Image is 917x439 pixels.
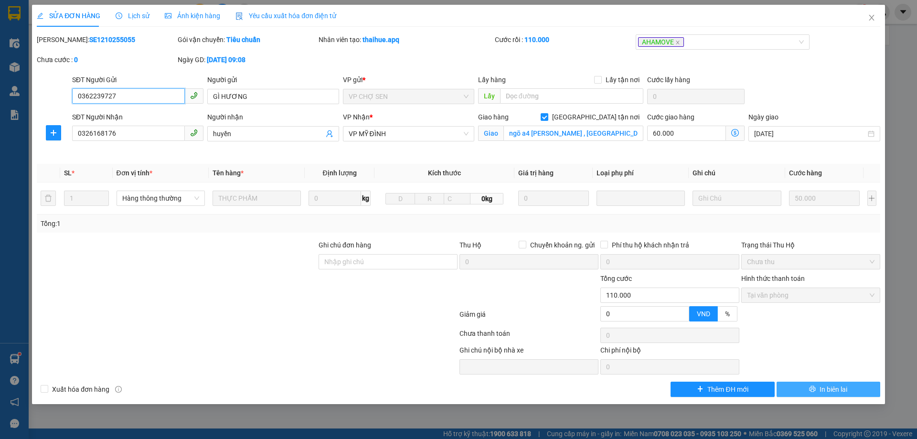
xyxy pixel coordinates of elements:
[858,5,885,32] button: Close
[41,218,354,229] div: Tổng: 1
[349,127,469,141] span: VP MỸ ĐÌNH
[165,12,171,19] span: picture
[235,12,243,20] img: icon
[725,310,730,318] span: %
[213,191,301,206] input: VD: Bàn, Ghế
[600,275,632,282] span: Tổng cước
[74,56,78,64] b: 0
[46,125,61,140] button: plus
[37,54,176,65] div: Chưa cước :
[46,129,61,137] span: plus
[500,88,643,104] input: Dọc đường
[319,34,493,45] div: Nhân viên tạo:
[190,92,198,99] span: phone
[89,36,135,43] b: SE1210255055
[731,129,739,137] span: dollar-circle
[820,384,847,395] span: In biên lai
[748,113,778,121] label: Ngày giao
[207,75,339,85] div: Người gửi
[207,56,245,64] b: [DATE] 09:08
[478,113,509,121] span: Giao hàng
[116,12,149,20] span: Lịch sử
[777,382,880,397] button: printerIn biên lai
[503,126,643,141] input: Giao tận nơi
[478,88,500,104] span: Lấy
[343,75,474,85] div: VP gửi
[741,275,805,282] label: Hình thức thanh toán
[385,193,415,204] input: D
[459,345,598,359] div: Ghi chú nội bộ nhà xe
[526,240,598,250] span: Chuyển khoản ng. gửi
[343,113,370,121] span: VP Nhận
[213,169,244,177] span: Tên hàng
[608,240,693,250] span: Phí thu hộ khách nhận trả
[116,12,122,19] span: clock-circle
[207,112,339,122] div: Người nhận
[458,328,599,345] div: Chưa thanh toán
[647,76,690,84] label: Cước lấy hàng
[602,75,643,85] span: Lấy tận nơi
[600,345,739,359] div: Chi phí nội bộ
[689,164,785,182] th: Ghi chú
[789,169,822,177] span: Cước hàng
[868,14,875,21] span: close
[64,169,72,177] span: SL
[693,191,781,206] input: Ghi Chú
[647,126,726,141] input: Cước giao hàng
[697,385,704,393] span: plus
[593,164,689,182] th: Loại phụ phí
[458,309,599,326] div: Giảm giá
[37,12,100,20] span: SỬA ĐƠN HÀNG
[459,241,481,249] span: Thu Hộ
[428,169,461,177] span: Kích thước
[754,128,865,139] input: Ngày giao
[178,34,317,45] div: Gói vận chuyển:
[647,113,694,121] label: Cước giao hàng
[518,169,554,177] span: Giá trị hàng
[524,36,549,43] b: 110.000
[117,169,152,177] span: Đơn vị tính
[671,382,774,397] button: plusThêm ĐH mới
[415,193,444,204] input: R
[349,89,469,104] span: VP CHỢ SEN
[363,36,399,43] b: thaihue.apq
[122,191,199,205] span: Hàng thông thường
[478,126,503,141] span: Giao
[518,191,589,206] input: 0
[165,12,220,20] span: Ảnh kiện hàng
[319,241,371,249] label: Ghi chú đơn hàng
[178,54,317,65] div: Ngày GD:
[361,191,371,206] span: kg
[115,386,122,393] span: info-circle
[495,34,634,45] div: Cước rồi :
[48,384,113,395] span: Xuất hóa đơn hàng
[789,191,860,206] input: 0
[809,385,816,393] span: printer
[226,36,260,43] b: Tiêu chuẩn
[548,112,643,122] span: [GEOGRAPHIC_DATA] tận nơi
[41,191,56,206] button: delete
[741,240,880,250] div: Trạng thái Thu Hộ
[478,76,506,84] span: Lấy hàng
[37,34,176,45] div: [PERSON_NAME]:
[322,169,356,177] span: Định lượng
[444,193,470,204] input: C
[697,310,710,318] span: VND
[319,254,458,269] input: Ghi chú đơn hàng
[867,191,876,206] button: plus
[747,288,874,302] span: Tại văn phòng
[747,255,874,269] span: Chưa thu
[675,40,680,45] span: close
[72,112,203,122] div: SĐT Người Nhận
[326,130,333,138] span: user-add
[72,75,203,85] div: SĐT Người Gửi
[707,384,748,395] span: Thêm ĐH mới
[638,37,684,47] span: AHAMOVE
[647,89,745,104] input: Cước lấy hàng
[37,12,43,19] span: edit
[190,129,198,137] span: phone
[235,12,336,20] span: Yêu cầu xuất hóa đơn điện tử
[470,193,503,204] span: 0kg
